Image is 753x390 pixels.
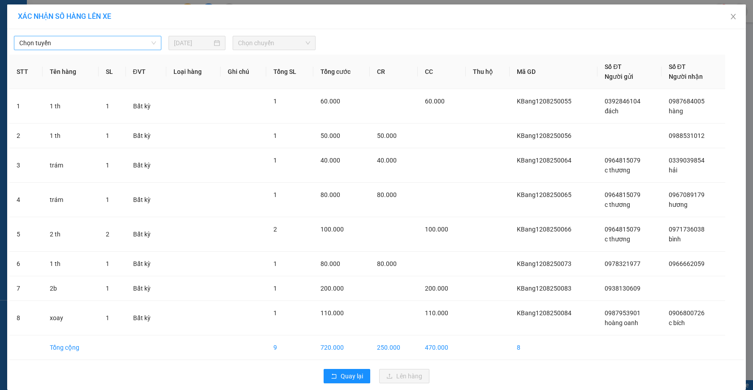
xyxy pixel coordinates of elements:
[605,260,640,267] span: 0978321977
[43,124,99,148] td: 1 th
[320,309,344,317] span: 110.000
[8,9,22,18] span: Gửi:
[605,157,640,164] span: 0964815079
[106,314,109,321] span: 1
[418,55,466,89] th: CC
[126,276,166,301] td: Bất kỳ
[418,335,466,360] td: 470.000
[324,369,370,383] button: rollbackQuay lại
[669,167,677,174] span: hải
[605,201,630,208] span: c thương
[517,226,571,233] span: KBang1208250066
[320,98,340,105] span: 60.000
[341,371,363,381] span: Quay lại
[669,236,681,243] span: bình
[510,55,597,89] th: Mã GD
[379,369,429,383] button: uploadLên hàng
[669,201,688,208] span: hương
[425,226,448,233] span: 100.000
[81,64,93,77] span: SL
[605,309,640,317] span: 0987953901
[320,157,340,164] span: 40.000
[377,157,397,164] span: 40.000
[43,252,99,276] td: 1 th
[84,49,97,59] span: CC :
[9,183,43,217] td: 4
[8,18,79,29] div: hoàng oanh
[517,98,571,105] span: KBang1208250055
[517,309,571,317] span: KBang1208250084
[126,124,166,148] td: Bất kỳ
[43,89,99,124] td: 1 th
[43,301,99,335] td: xoay
[425,285,448,292] span: 200.000
[273,157,277,164] span: 1
[517,132,571,139] span: KBang1208250056
[466,55,510,89] th: Thu hộ
[126,217,166,252] td: Bất kỳ
[9,301,43,335] td: 8
[320,260,340,267] span: 80.000
[669,226,705,233] span: 0971736038
[605,236,630,243] span: c thương
[605,98,640,105] span: 0392846104
[517,285,571,292] span: KBang1208250083
[9,217,43,252] td: 5
[9,124,43,148] td: 2
[510,335,597,360] td: 8
[320,191,340,198] span: 80.000
[273,191,277,198] span: 1
[84,47,159,60] div: 110.000
[313,335,370,360] td: 720.000
[605,73,633,80] span: Người gửi
[313,55,370,89] th: Tổng cước
[174,38,212,48] input: 12/08/2025
[669,98,705,105] span: 0987684005
[273,260,277,267] span: 1
[106,132,109,139] span: 1
[238,36,310,50] span: Chọn chuyến
[9,276,43,301] td: 7
[669,157,705,164] span: 0339039854
[273,226,277,233] span: 2
[377,191,397,198] span: 80.000
[86,18,158,29] div: c bích
[86,29,158,42] div: 0906800726
[605,191,640,198] span: 0964815079
[669,73,703,80] span: Người nhận
[730,13,737,20] span: close
[126,148,166,183] td: Bất kỳ
[43,335,99,360] td: Tổng cộng
[126,89,166,124] td: Bất kỳ
[106,103,109,110] span: 1
[273,285,277,292] span: 1
[166,55,221,89] th: Loại hàng
[266,55,314,89] th: Tổng SL
[370,335,418,360] td: 250.000
[517,157,571,164] span: KBang1208250064
[43,276,99,301] td: 2b
[669,63,686,70] span: Số ĐT
[669,319,685,326] span: c bích
[126,55,166,89] th: ĐVT
[106,285,109,292] span: 1
[43,148,99,183] td: trám
[605,285,640,292] span: 0938130609
[669,132,705,139] span: 0988531012
[425,98,445,105] span: 60.000
[126,183,166,217] td: Bất kỳ
[106,162,109,169] span: 1
[605,226,640,233] span: 0964815079
[8,65,158,76] div: Tên hàng: xoay ( : 1 )
[43,55,99,89] th: Tên hàng
[266,335,314,360] td: 9
[669,260,705,267] span: 0966662059
[8,8,79,18] div: KBang
[669,107,683,115] span: hàng
[721,4,746,30] button: Close
[320,285,344,292] span: 200.000
[9,55,43,89] th: STT
[9,148,43,183] td: 3
[99,55,126,89] th: SL
[19,36,156,50] span: Chọn tuyến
